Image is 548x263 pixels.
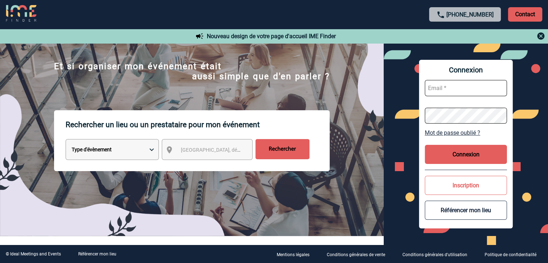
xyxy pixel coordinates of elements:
span: Connexion [425,66,507,74]
input: Rechercher [255,139,309,159]
a: Mot de passe oublié ? [425,129,507,136]
p: Politique de confidentialité [485,252,536,257]
img: call-24-px.png [436,10,445,19]
p: Rechercher un lieu ou un prestataire pour mon événement [66,110,330,139]
a: Politique de confidentialité [479,251,548,258]
button: Référencer mon lieu [425,201,507,220]
a: Mentions légales [271,251,321,258]
input: Email * [425,80,507,96]
div: © Ideal Meetings and Events [6,251,61,257]
button: Connexion [425,145,507,164]
a: Conditions générales d'utilisation [397,251,479,258]
span: [GEOGRAPHIC_DATA], département, région... [181,147,281,153]
p: Mentions légales [277,252,309,257]
p: Contact [508,7,542,22]
p: Conditions générales de vente [327,252,385,257]
a: [PHONE_NUMBER] [446,11,494,18]
a: Conditions générales de vente [321,251,397,258]
p: Conditions générales d'utilisation [402,252,467,257]
a: Référencer mon lieu [78,251,116,257]
button: Inscription [425,176,507,195]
